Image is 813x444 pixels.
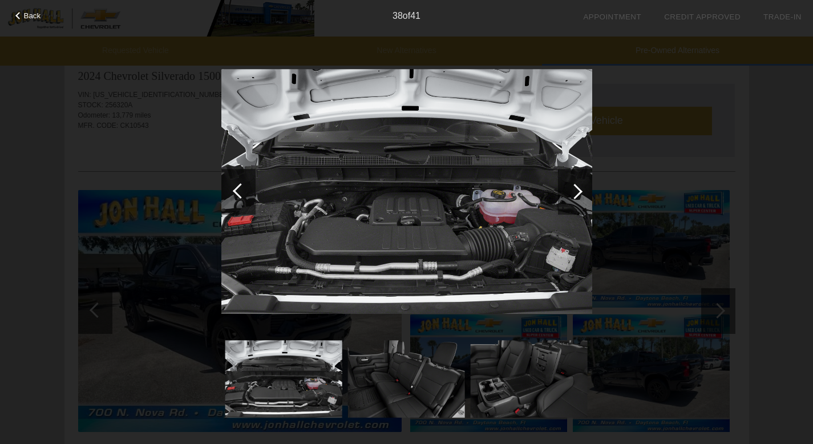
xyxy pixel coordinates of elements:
[583,13,641,21] a: Appointment
[225,335,342,423] img: 2024cht271970046_1280_25.png
[470,335,587,423] img: 2024cht271970048_1280_43.png
[410,11,420,21] span: 41
[221,53,592,331] img: 2024cht271970046_1280_25.png
[393,11,403,21] span: 38
[347,335,464,423] img: 2024cht271970047_1280_28.png
[664,13,741,21] a: Credit Approved
[763,13,802,21] a: Trade-In
[24,11,41,20] span: Back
